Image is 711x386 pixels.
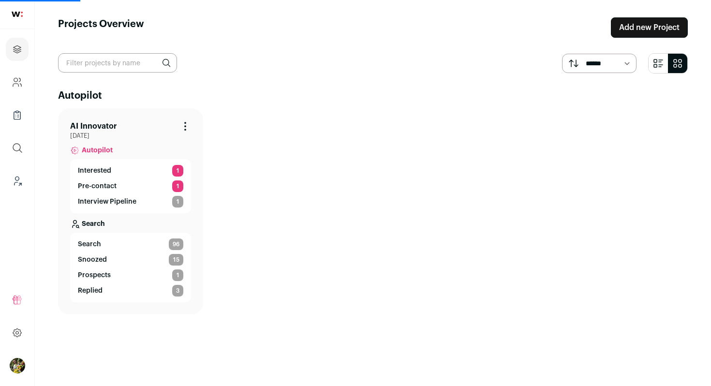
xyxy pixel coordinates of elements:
p: Snoozed [78,255,107,265]
span: [DATE] [70,132,191,140]
a: Projects [6,38,29,61]
a: Add new Project [611,17,688,38]
p: Prospects [78,270,111,280]
input: Filter projects by name [58,53,177,73]
a: Autopilot [70,140,191,159]
a: Prospects 1 [78,269,183,281]
span: Autopilot [82,146,113,155]
span: 1 [172,269,183,281]
h2: Autopilot [58,89,688,103]
a: Snoozed 15 [78,254,183,266]
a: Search 96 [78,238,183,250]
p: Search [82,219,105,229]
p: Pre-contact [78,181,117,191]
a: Replied 3 [78,285,183,297]
button: Project Actions [179,120,191,132]
a: Leads (Backoffice) [6,169,29,193]
a: Interview Pipeline 1 [78,196,183,208]
span: 1 [172,165,183,177]
img: wellfound-shorthand-0d5821cbd27db2630d0214b213865d53afaa358527fdda9d0ea32b1df1b89c2c.svg [12,12,23,17]
p: Interview Pipeline [78,197,136,207]
button: Open dropdown [10,358,25,373]
span: 3 [172,285,183,297]
a: Company Lists [6,104,29,127]
a: AI Innovator [70,120,117,132]
a: Interested 1 [78,165,183,177]
span: 1 [172,196,183,208]
h1: Projects Overview [58,17,144,38]
a: Company and ATS Settings [6,71,29,94]
span: 1 [172,180,183,192]
span: Search [78,239,101,249]
a: Pre-contact 1 [78,180,183,192]
a: Search [70,213,191,233]
p: Interested [78,166,111,176]
p: Replied [78,286,103,296]
span: 96 [169,238,183,250]
img: 6689865-medium_jpg [10,358,25,373]
span: 15 [169,254,183,266]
